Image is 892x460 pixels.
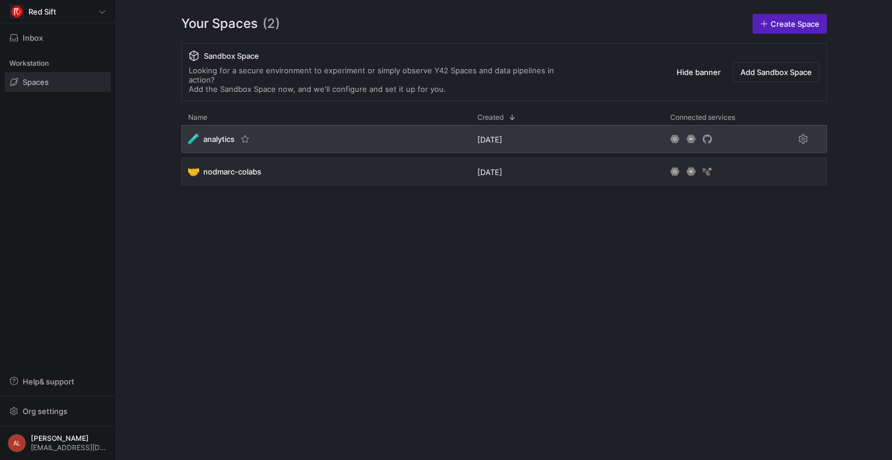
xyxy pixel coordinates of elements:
[181,14,258,34] span: Your Spaces
[670,113,735,122] span: Connected services
[188,134,199,144] span: 🧪
[204,51,259,60] span: Sandbox Space
[11,6,23,17] img: https://storage.googleapis.com/y42-prod-data-exchange/images/C0c2ZRu8XU2mQEXUlKrTCN4i0dD3czfOt8UZ...
[5,72,111,92] a: Spaces
[262,14,280,34] span: (2)
[188,113,207,122] span: Name
[5,28,111,48] button: Inbox
[669,62,728,82] button: Hide banner
[23,406,67,416] span: Org settings
[181,158,827,190] div: Press SPACE to select this row.
[5,401,111,421] button: Org settings
[23,33,43,42] span: Inbox
[5,372,111,391] button: Help& support
[23,77,49,87] span: Spaces
[181,125,827,158] div: Press SPACE to select this row.
[188,166,199,177] span: 🤝
[771,19,819,28] span: Create Space
[31,434,108,443] span: [PERSON_NAME]
[477,113,503,122] span: Created
[733,62,819,82] button: Add Sandbox Space
[753,14,827,34] a: Create Space
[31,444,108,452] span: [EMAIL_ADDRESS][DOMAIN_NAME]
[203,167,261,176] span: nodmarc-colabs
[28,7,56,16] span: Red Sift
[740,67,812,77] span: Add Sandbox Space
[5,431,111,455] button: AL[PERSON_NAME][EMAIL_ADDRESS][DOMAIN_NAME]
[203,134,235,144] span: analytics
[5,408,111,417] a: Org settings
[677,67,721,77] span: Hide banner
[189,66,578,94] div: Looking for a secure environment to experiment or simply observe Y42 Spaces and data pipelines in...
[477,167,502,177] span: [DATE]
[5,55,111,72] div: Workstation
[23,377,74,386] span: Help & support
[8,434,26,452] div: AL
[477,135,502,144] span: [DATE]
